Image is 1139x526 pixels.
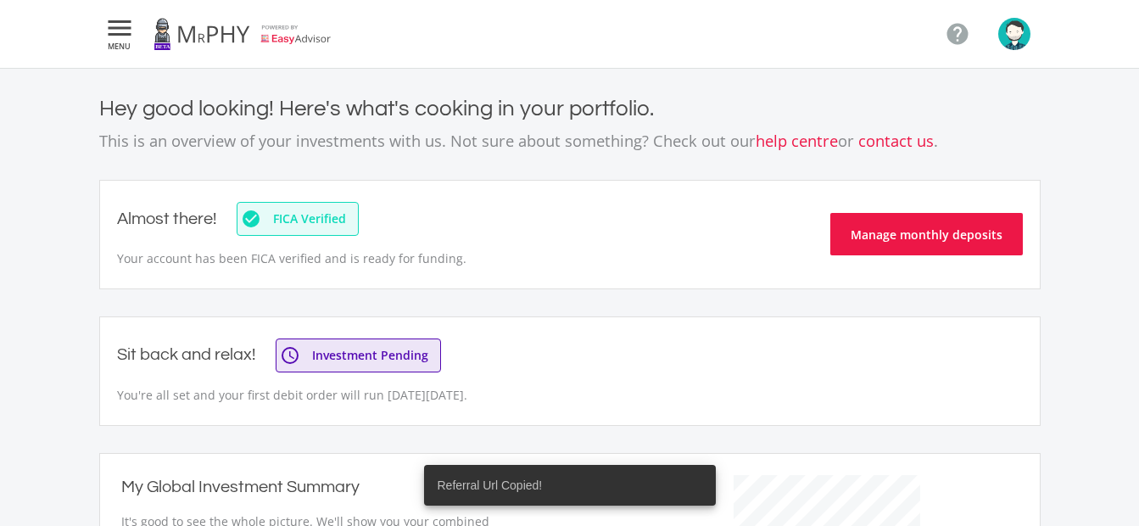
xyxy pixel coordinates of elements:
span: Investment Pending [304,350,437,361]
span: FICA Verified [265,213,355,225]
span: MENU [104,42,135,50]
a: contact us [858,130,934,151]
h2: Sit back and relax! [117,343,255,368]
i: access_time [280,345,297,366]
h2: Almost there! [117,209,216,229]
a: help centre [756,130,838,151]
h4: Hey good looking! Here's what's cooking in your portfolio. [99,96,1041,122]
img: avatar.png [998,18,1030,50]
p: You're all set and your first debit order will run [DATE][DATE]. [117,386,494,404]
i: check_circle [241,209,258,229]
i:  [104,18,135,38]
p: This is an overview of your investments with us. Not sure about something? Check out our or . [99,129,1041,153]
span: Referral Url Copied! [438,477,543,494]
i:  [945,21,970,47]
h2: My Global Investment Summary [121,475,360,501]
p: Your account has been FICA verified and is ready for funding. [117,249,494,267]
a:  [938,14,977,53]
button:  MENU [99,17,140,51]
button: Manage monthly deposits [830,213,1023,255]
